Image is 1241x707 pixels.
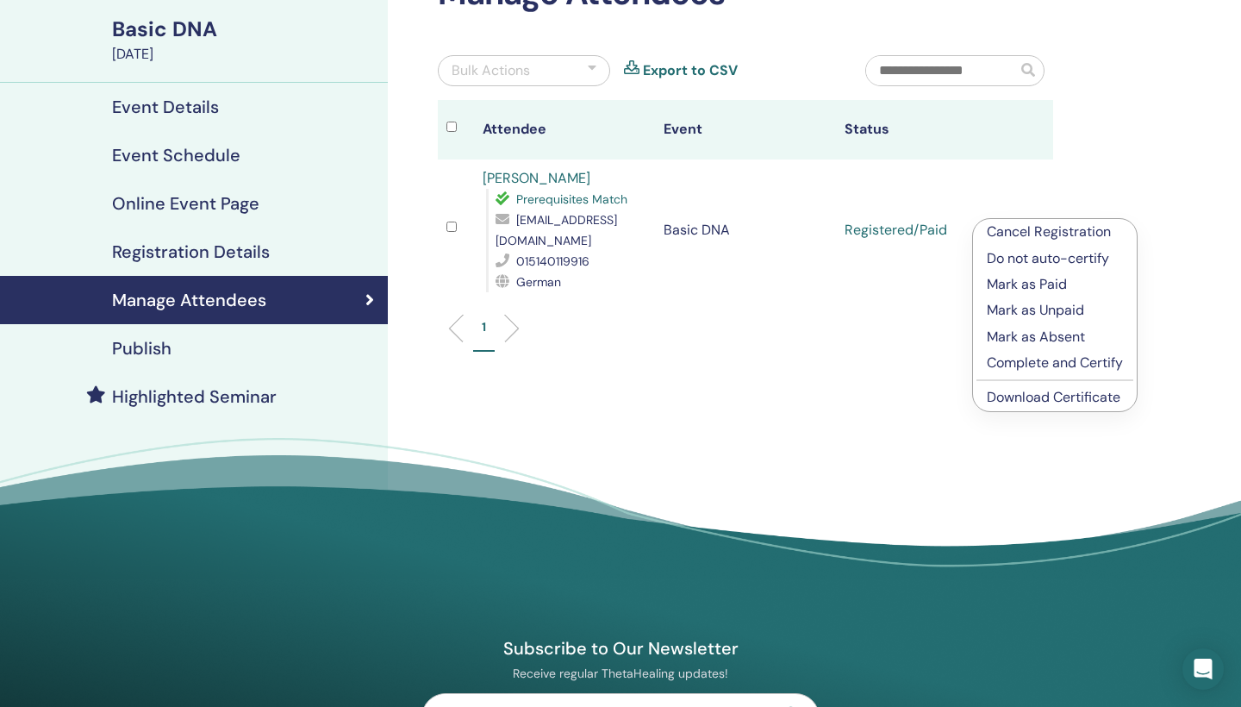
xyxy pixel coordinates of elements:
h4: Highlighted Seminar [112,386,277,407]
p: Mark as Unpaid [987,300,1123,321]
p: Do not auto-certify [987,248,1123,269]
p: Mark as Absent [987,327,1123,347]
p: Receive regular ThetaHealing updates! [421,666,820,681]
h4: Event Schedule [112,145,240,166]
div: Basic DNA [112,15,377,44]
span: German [516,274,561,290]
p: Complete and Certify [987,353,1123,373]
p: Mark as Paid [987,274,1123,295]
span: 015140119916 [516,253,589,269]
h4: Registration Details [112,241,270,262]
td: Basic DNA [655,160,836,301]
a: Export to CSV [643,60,738,81]
th: Attendee [474,100,655,160]
div: Bulk Actions [452,60,530,81]
p: 1 [482,318,486,336]
th: Status [836,100,1017,160]
p: Cancel Registration [987,222,1123,242]
h4: Subscribe to Our Newsletter [421,637,820,660]
h4: Online Event Page [112,193,259,214]
h4: Manage Attendees [112,290,266,310]
div: [DATE] [112,44,377,65]
h4: Publish [112,338,171,359]
span: [EMAIL_ADDRESS][DOMAIN_NAME] [496,212,617,248]
a: [PERSON_NAME] [483,169,590,187]
a: Basic DNA[DATE] [102,15,388,65]
a: Download Certificate [987,388,1120,406]
div: Open Intercom Messenger [1182,648,1224,690]
h4: Event Details [112,97,219,117]
th: Event [655,100,836,160]
span: Prerequisites Match [516,191,627,207]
